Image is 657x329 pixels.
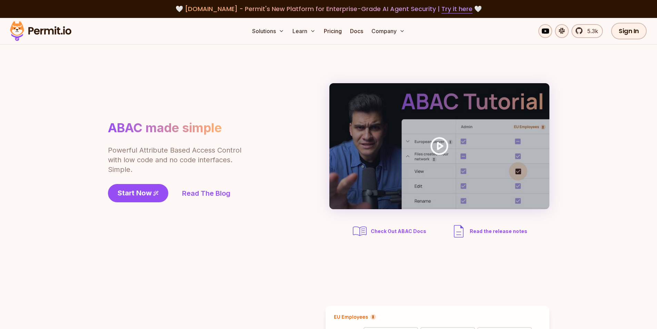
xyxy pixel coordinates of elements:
a: Check Out ABAC Docs [351,223,428,240]
a: Docs [347,24,366,38]
a: 5.3k [571,24,603,38]
a: Sign In [611,23,647,39]
h1: ABAC made simple [108,120,222,136]
span: Check Out ABAC Docs [371,228,426,235]
p: Powerful Attribute Based Access Control with low code and no code interfaces. Simple. [108,145,242,174]
span: Read the release notes [470,228,527,235]
button: Learn [290,24,318,38]
div: 🤍 🤍 [17,4,640,14]
span: [DOMAIN_NAME] - Permit's New Platform for Enterprise-Grade AI Agent Security | [185,4,472,13]
span: Start Now [118,188,152,198]
a: Pricing [321,24,345,38]
img: description [450,223,467,240]
a: Read The Blog [182,188,230,198]
button: Solutions [249,24,287,38]
a: Start Now [108,184,168,202]
img: Permit logo [7,19,74,43]
span: 5.3k [583,27,598,35]
button: Company [369,24,408,38]
img: abac docs [351,223,368,240]
a: Try it here [441,4,472,13]
a: Read the release notes [450,223,527,240]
